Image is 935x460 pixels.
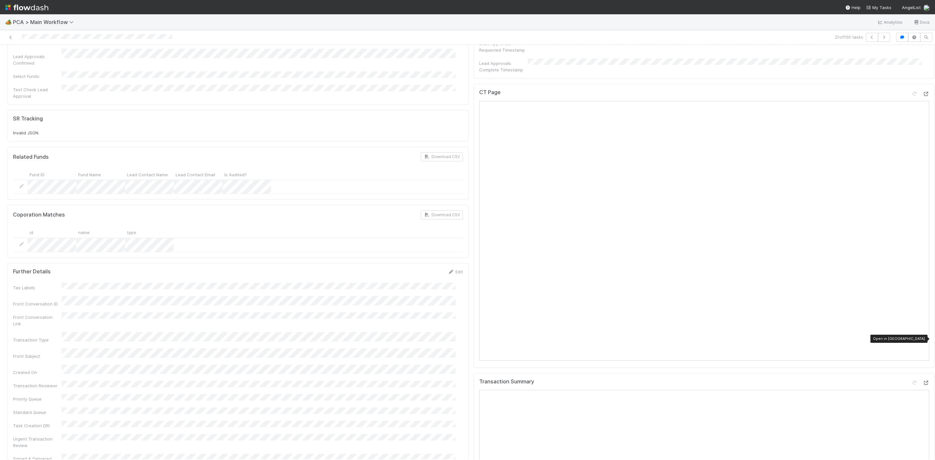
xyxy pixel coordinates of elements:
[845,4,861,11] div: Help
[13,130,463,136] div: Invalid JSON.
[866,4,891,11] a: My Tasks
[13,212,65,218] h5: Coporation Matches
[479,60,528,73] div: Lead Approvals Complete Timestamp
[479,89,501,96] h5: CT Page
[421,152,463,161] button: Download CSV
[13,353,62,359] div: Front Subject
[125,227,174,237] div: type
[421,210,463,219] button: Download CSV
[877,18,903,26] a: Analytics
[13,86,62,99] div: Test Check Lead Approval
[13,154,49,160] h5: Related Funds
[479,40,528,53] div: Lead Approvals Requested Timestamp
[13,436,62,449] div: Urgent Transaction Review
[28,227,76,237] div: id
[866,5,891,10] span: My Tasks
[902,5,921,10] span: AngelList
[479,379,534,385] h5: Transaction Summary
[13,19,77,25] span: PCA > Main Workflow
[5,19,12,25] span: 🏕️
[923,5,930,11] img: avatar_d7f67417-030a-43ce-a3ce-a315a3ccfd08.png
[913,18,930,26] a: Docs
[13,382,62,389] div: Transaction Reviewer
[13,422,62,429] div: Task Creation DRI
[222,169,271,179] div: Is Audited?
[28,169,76,179] div: Fund ID
[76,227,125,237] div: name
[125,169,174,179] div: Lead Contact Name
[13,314,62,327] div: Front Conversation Link
[13,268,51,275] h5: Further Details
[13,53,62,66] div: Lead Approvals Confirmed
[174,169,222,179] div: Lead Contact Email
[5,2,48,13] img: logo-inverted-e16ddd16eac7371096b0.svg
[13,73,62,80] div: Select Funds:
[13,301,62,307] div: Front Conversation ID
[13,409,62,416] div: Standard Queue
[13,116,43,122] h5: SR Tracking
[13,337,62,343] div: Transaction Type
[76,169,125,179] div: Fund Name
[13,396,62,402] div: Priority Queue
[835,34,863,40] span: 21 of 100 tasks
[13,369,62,376] div: Created On
[448,269,463,274] a: Edit
[13,284,62,291] div: Tax Labels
